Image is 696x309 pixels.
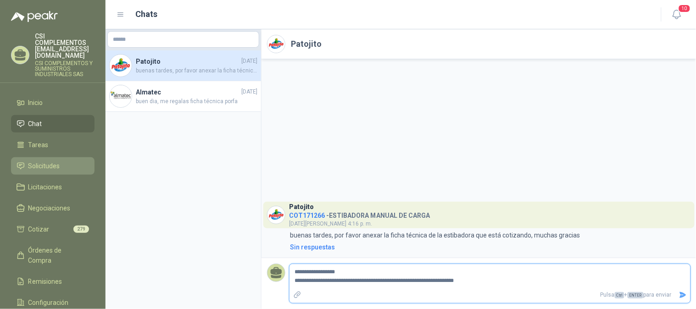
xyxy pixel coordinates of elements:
p: CSI COMPLEMENTOS Y SUMINISTROS INDUSTRIALES SAS [35,61,95,77]
a: Inicio [11,94,95,111]
span: [DATE] [241,57,257,66]
a: Company LogoAlmatec[DATE]buen dia, me regalas ficha técnica porfa [106,81,261,112]
p: CSI COMPLEMENTOS [EMAIL_ADDRESS][DOMAIN_NAME] [35,33,95,59]
span: COT171266 [289,212,325,219]
a: Remisiones [11,273,95,290]
span: ENTER [628,292,644,298]
p: Pulsa + para enviar [305,287,675,303]
h1: Chats [136,8,158,21]
img: Logo peakr [11,11,58,22]
span: Órdenes de Compra [28,245,86,265]
span: 279 [73,226,89,233]
a: Company LogoPatojito[DATE]buenas tardes, por favor anexar la ficha técnica de la estibadora que e... [106,50,261,81]
a: Tareas [11,136,95,154]
button: Enviar [675,287,690,303]
span: Cotizar [28,224,50,234]
span: Negociaciones [28,203,71,213]
span: buen dia, me regalas ficha técnica porfa [136,97,257,106]
span: Tareas [28,140,49,150]
span: Licitaciones [28,182,62,192]
img: Company Logo [110,85,132,107]
a: Cotizar279 [11,221,95,238]
span: buenas tardes, por favor anexar la ficha técnica de la estibadora que está cotizando, muchas gracias [136,66,257,75]
a: Órdenes de Compra [11,242,95,269]
a: Negociaciones [11,199,95,217]
h4: Almatec [136,87,239,97]
a: Chat [11,115,95,132]
span: [DATE][PERSON_NAME] 4:16 p. m. [289,221,372,227]
span: Inicio [28,98,43,108]
span: [DATE] [241,88,257,96]
span: Chat [28,119,42,129]
img: Company Logo [267,35,285,53]
img: Company Logo [267,206,285,224]
h4: - ESTIBADORA MANUAL DE CARGA [289,210,430,218]
span: Configuración [28,298,69,308]
p: buenas tardes, por favor anexar la ficha técnica de la estibadora que está cotizando, muchas gracias [290,230,580,240]
img: Company Logo [110,55,132,77]
span: Remisiones [28,276,62,287]
span: 10 [678,4,691,13]
button: 10 [669,6,685,23]
div: Sin respuestas [290,242,335,252]
h2: Patojito [291,38,322,50]
a: Sin respuestas [288,242,691,252]
a: Solicitudes [11,157,95,175]
label: Adjuntar archivos [290,287,305,303]
span: Solicitudes [28,161,60,171]
h3: Patojito [289,204,314,210]
h4: Patojito [136,56,239,66]
a: Licitaciones [11,178,95,196]
span: Ctrl [615,292,624,298]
